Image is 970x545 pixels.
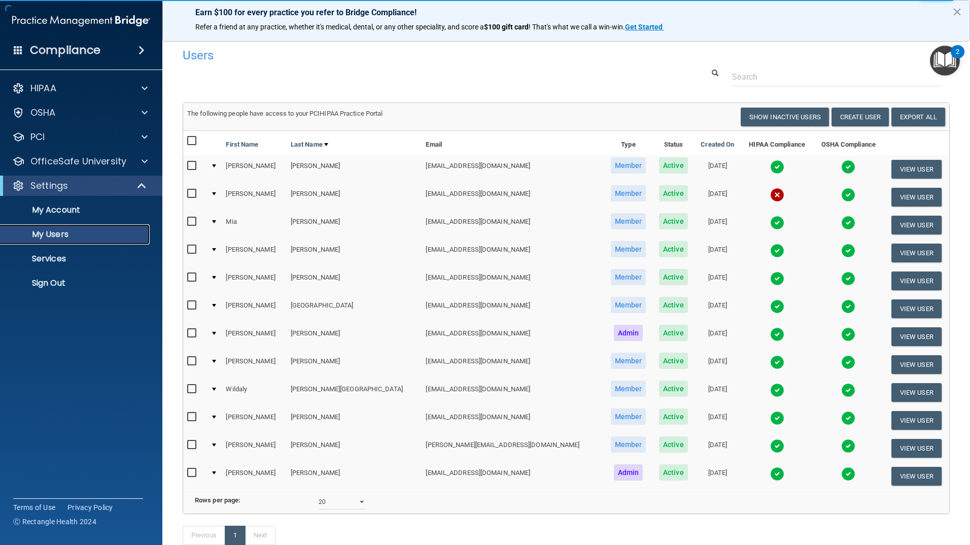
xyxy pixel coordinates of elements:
[611,436,646,453] span: Member
[422,211,604,239] td: [EMAIL_ADDRESS][DOMAIN_NAME]
[30,43,100,57] h4: Compliance
[694,406,741,434] td: [DATE]
[287,406,422,434] td: [PERSON_NAME]
[611,408,646,425] span: Member
[891,411,942,430] button: View User
[422,131,604,155] th: Email
[694,379,741,406] td: [DATE]
[12,155,148,167] a: OfficeSafe University
[891,383,942,402] button: View User
[222,267,286,295] td: [PERSON_NAME]
[659,381,688,397] span: Active
[694,267,741,295] td: [DATE]
[245,526,275,545] a: Next
[891,271,942,290] button: View User
[30,82,56,94] p: HIPAA
[841,160,855,174] img: tick.e7d51cea.svg
[222,434,286,462] td: [PERSON_NAME]
[770,383,784,397] img: tick.e7d51cea.svg
[287,351,422,379] td: [PERSON_NAME]
[13,517,96,527] span: Ⓒ Rectangle Health 2024
[625,23,664,31] a: Get Started
[891,188,942,207] button: View User
[891,299,942,318] button: View User
[694,323,741,351] td: [DATE]
[659,269,688,285] span: Active
[195,8,937,17] p: Earn $100 for every practice you refer to Bridge Compliance!
[30,155,126,167] p: OfficeSafe University
[770,299,784,314] img: tick.e7d51cea.svg
[422,434,604,462] td: [PERSON_NAME][EMAIL_ADDRESS][DOMAIN_NAME]
[611,381,646,397] span: Member
[12,180,147,192] a: Settings
[841,244,855,258] img: tick.e7d51cea.svg
[422,323,604,351] td: [EMAIL_ADDRESS][DOMAIN_NAME]
[770,411,784,425] img: tick.e7d51cea.svg
[659,408,688,425] span: Active
[222,295,286,323] td: [PERSON_NAME]
[287,239,422,267] td: [PERSON_NAME]
[930,46,960,76] button: Open Resource Center, 2 new notifications
[770,467,784,481] img: tick.e7d51cea.svg
[659,353,688,369] span: Active
[7,278,145,288] p: Sign Out
[611,241,646,257] span: Member
[12,11,150,31] img: PMB logo
[841,299,855,314] img: tick.e7d51cea.svg
[287,267,422,295] td: [PERSON_NAME]
[841,355,855,369] img: tick.e7d51cea.svg
[287,462,422,490] td: [PERSON_NAME]
[422,295,604,323] td: [EMAIL_ADDRESS][DOMAIN_NAME]
[12,107,148,119] a: OSHA
[222,239,286,267] td: [PERSON_NAME]
[13,502,55,513] a: Terms of Use
[611,297,646,313] span: Member
[956,52,959,65] div: 2
[422,406,604,434] td: [EMAIL_ADDRESS][DOMAIN_NAME]
[67,502,113,513] a: Privacy Policy
[841,411,855,425] img: tick.e7d51cea.svg
[659,436,688,453] span: Active
[701,139,734,151] a: Created On
[422,351,604,379] td: [EMAIL_ADDRESS][DOMAIN_NAME]
[611,269,646,285] span: Member
[659,157,688,174] span: Active
[225,526,246,545] a: 1
[287,155,422,183] td: [PERSON_NAME]
[891,439,942,458] button: View User
[287,183,422,211] td: [PERSON_NAME]
[287,323,422,351] td: [PERSON_NAME]
[770,271,784,286] img: tick.e7d51cea.svg
[291,139,328,151] a: Last Name
[841,327,855,342] img: tick.e7d51cea.svg
[222,211,286,239] td: Mia
[891,467,942,486] button: View User
[659,185,688,201] span: Active
[222,462,286,490] td: [PERSON_NAME]
[611,353,646,369] span: Member
[653,131,695,155] th: Status
[732,67,942,86] input: Search
[222,155,286,183] td: [PERSON_NAME]
[287,434,422,462] td: [PERSON_NAME]
[694,462,741,490] td: [DATE]
[12,82,148,94] a: HIPAA
[222,183,286,211] td: [PERSON_NAME]
[7,205,145,215] p: My Account
[195,23,484,31] span: Refer a friend at any practice, whether it's medical, dental, or any other speciality, and score a
[659,241,688,257] span: Active
[891,327,942,346] button: View User
[694,155,741,183] td: [DATE]
[183,49,624,62] h4: Users
[891,244,942,262] button: View User
[694,239,741,267] td: [DATE]
[952,4,962,20] button: Close
[770,355,784,369] img: tick.e7d51cea.svg
[625,23,663,31] strong: Get Started
[694,295,741,323] td: [DATE]
[422,267,604,295] td: [EMAIL_ADDRESS][DOMAIN_NAME]
[529,23,625,31] span: ! That's what we call a win-win.
[891,108,945,126] a: Export All
[841,383,855,397] img: tick.e7d51cea.svg
[813,131,884,155] th: OSHA Compliance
